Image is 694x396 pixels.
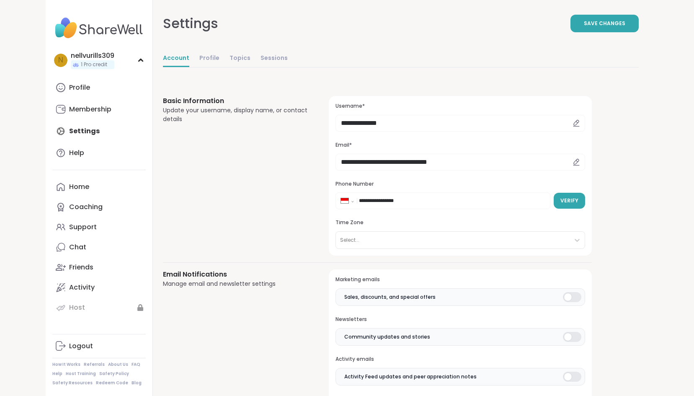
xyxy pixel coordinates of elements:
[66,371,96,377] a: Host Training
[69,105,111,114] div: Membership
[163,50,189,67] a: Account
[52,336,146,356] a: Logout
[344,333,430,341] span: Community updates and stories
[584,20,625,27] span: Save Changes
[69,342,93,351] div: Logout
[96,380,128,386] a: Redeem Code
[52,298,146,318] a: Host
[58,55,63,66] span: n
[344,293,436,301] span: Sales, discounts, and special offers
[69,182,89,192] div: Home
[52,362,80,368] a: How It Works
[69,243,86,252] div: Chat
[335,316,585,323] h3: Newsletters
[84,362,105,368] a: Referrals
[52,177,146,197] a: Home
[52,277,146,298] a: Activity
[69,303,85,312] div: Host
[261,50,288,67] a: Sessions
[335,276,585,283] h3: Marketing emails
[52,197,146,217] a: Coaching
[335,103,585,110] h3: Username*
[69,148,84,158] div: Help
[52,13,146,43] img: ShareWell Nav Logo
[554,193,585,209] button: Verify
[99,371,129,377] a: Safety Policy
[69,223,97,232] div: Support
[570,15,639,32] button: Save Changes
[163,269,309,280] h3: Email Notifications
[230,50,250,67] a: Topics
[52,217,146,237] a: Support
[335,356,585,363] h3: Activity emails
[199,50,219,67] a: Profile
[52,99,146,119] a: Membership
[132,362,140,368] a: FAQ
[52,380,93,386] a: Safety Resources
[335,181,585,188] h3: Phone Number
[52,78,146,98] a: Profile
[335,142,585,149] h3: Email*
[71,51,114,60] div: nellvurills309
[560,197,578,204] span: Verify
[69,263,93,272] div: Friends
[108,362,128,368] a: About Us
[69,202,103,212] div: Coaching
[163,280,309,288] div: Manage email and newsletter settings
[52,143,146,163] a: Help
[69,283,95,292] div: Activity
[163,106,309,124] div: Update your username, display name, or contact details
[69,83,90,92] div: Profile
[163,96,309,106] h3: Basic Information
[132,380,142,386] a: Blog
[52,237,146,257] a: Chat
[52,257,146,277] a: Friends
[52,371,62,377] a: Help
[335,219,585,226] h3: Time Zone
[81,61,107,68] span: 1 Pro credit
[163,13,218,34] div: Settings
[344,373,477,380] span: Activity Feed updates and peer appreciation notes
